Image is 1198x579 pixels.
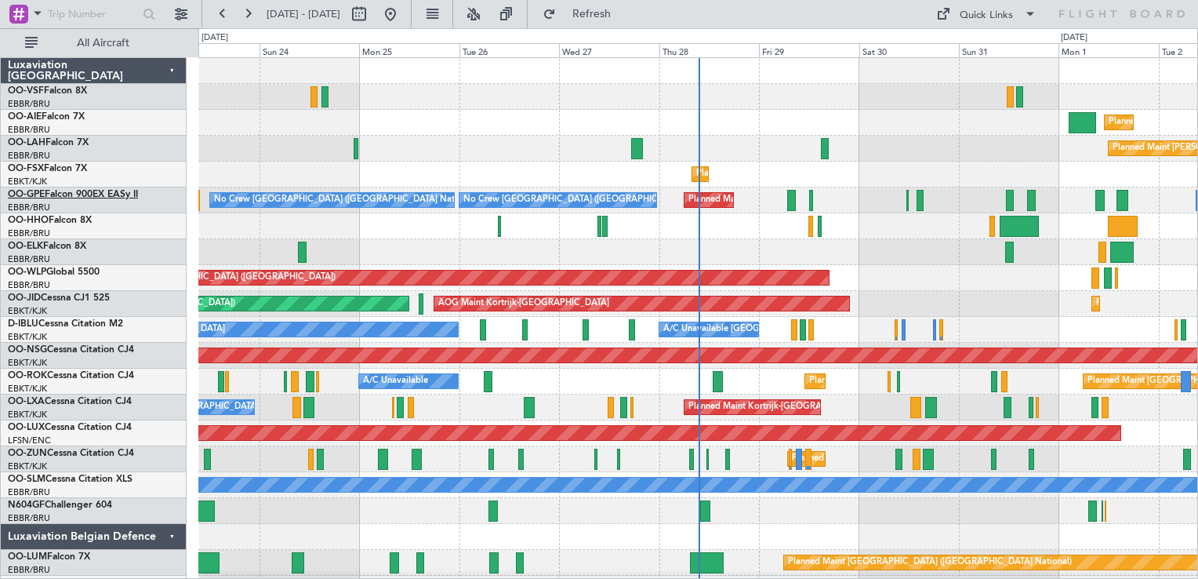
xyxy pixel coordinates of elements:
span: OO-HHO [8,216,49,225]
a: EBBR/BRU [8,486,50,498]
a: OO-VSFFalcon 8X [8,86,87,96]
a: OO-WLPGlobal 5500 [8,268,100,277]
div: Planned Maint [GEOGRAPHIC_DATA] ([GEOGRAPHIC_DATA]) [89,266,336,289]
a: EBBR/BRU [8,564,50,576]
a: OO-LXACessna Citation CJ4 [8,397,132,406]
span: Refresh [559,9,625,20]
span: OO-LAH [8,138,45,147]
input: Trip Number [48,2,138,26]
div: Mon 25 [359,43,459,57]
span: OO-LUX [8,423,45,432]
span: OO-VSF [8,86,44,96]
div: Planned Maint [GEOGRAPHIC_DATA] ([GEOGRAPHIC_DATA] National) [788,551,1072,574]
span: OO-GPE [8,190,45,199]
a: OO-LAHFalcon 7X [8,138,89,147]
div: Planned Maint Kortrijk-[GEOGRAPHIC_DATA] [792,447,975,471]
a: OO-ZUNCessna Citation CJ4 [8,449,134,458]
a: OO-JIDCessna CJ1 525 [8,293,110,303]
a: D-IBLUCessna Citation M2 [8,319,123,329]
a: EBKT/KJK [8,461,47,472]
a: EBBR/BRU [8,124,50,136]
a: LFSN/ENC [8,435,51,446]
div: [DATE] [1061,31,1087,45]
div: Sun 31 [959,43,1058,57]
div: No Crew [GEOGRAPHIC_DATA] ([GEOGRAPHIC_DATA] National) [463,188,726,212]
button: Quick Links [928,2,1044,27]
div: A/C Unavailable [363,370,428,393]
button: Refresh [535,2,630,27]
div: Planned Maint Kortrijk-[GEOGRAPHIC_DATA] [809,370,992,393]
a: EBBR/BRU [8,150,50,162]
span: OO-AIE [8,112,42,122]
div: Sun 24 [260,43,359,57]
span: OO-LXA [8,397,45,406]
div: Planned Maint [GEOGRAPHIC_DATA] ([GEOGRAPHIC_DATA] National) [688,188,972,212]
div: Sat 23 [159,43,259,57]
span: OO-WLP [8,268,46,277]
div: Quick Links [960,8,1013,24]
a: EBKT/KJK [8,409,47,421]
span: D-IBLU [8,319,38,329]
a: N604GFChallenger 604 [8,501,112,510]
div: Mon 1 [1058,43,1158,57]
div: Tue 26 [459,43,559,57]
a: EBBR/BRU [8,253,50,265]
div: Planned Maint Kortrijk-[GEOGRAPHIC_DATA] [696,162,879,186]
button: All Aircraft [17,31,170,56]
span: [DATE] - [DATE] [267,7,340,21]
div: [DATE] [201,31,228,45]
div: No Crew [GEOGRAPHIC_DATA] ([GEOGRAPHIC_DATA] National) [214,188,477,212]
div: Wed 27 [559,43,659,57]
a: EBKT/KJK [8,305,47,317]
span: OO-FSX [8,164,44,173]
a: OO-HHOFalcon 8X [8,216,92,225]
span: OO-ELK [8,242,43,251]
a: EBBR/BRU [8,512,50,524]
div: AOG Maint Kortrijk-[GEOGRAPHIC_DATA] [438,292,609,315]
span: OO-JID [8,293,41,303]
div: Sat 30 [859,43,959,57]
a: EBKT/KJK [8,176,47,188]
div: Fri 29 [759,43,859,57]
span: OO-SLM [8,475,45,484]
span: OO-ZUN [8,449,47,458]
div: Planned Maint Kortrijk-[GEOGRAPHIC_DATA] [688,395,871,419]
a: OO-NSGCessna Citation CJ4 [8,345,134,355]
a: EBBR/BRU [8,279,50,291]
span: OO-ROK [8,371,47,381]
span: All Aircraft [41,38,165,49]
a: EBBR/BRU [8,98,50,110]
a: EBKT/KJK [8,357,47,369]
a: OO-LUMFalcon 7X [8,552,90,562]
span: N604GF [8,501,45,510]
div: A/C Unavailable [GEOGRAPHIC_DATA]-[GEOGRAPHIC_DATA] [663,318,913,341]
a: EBBR/BRU [8,228,50,239]
a: OO-SLMCessna Citation XLS [8,475,133,484]
span: OO-LUM [8,552,47,562]
a: OO-GPEFalcon 900EX EASy II [8,190,138,199]
a: OO-FSXFalcon 7X [8,164,87,173]
a: EBKT/KJK [8,331,47,343]
a: OO-ROKCessna Citation CJ4 [8,371,134,381]
a: EBKT/KJK [8,383,47,395]
a: OO-AIEFalcon 7X [8,112,85,122]
div: Thu 28 [659,43,759,57]
span: OO-NSG [8,345,47,355]
a: OO-ELKFalcon 8X [8,242,86,251]
a: EBBR/BRU [8,202,50,213]
a: OO-LUXCessna Citation CJ4 [8,423,132,432]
